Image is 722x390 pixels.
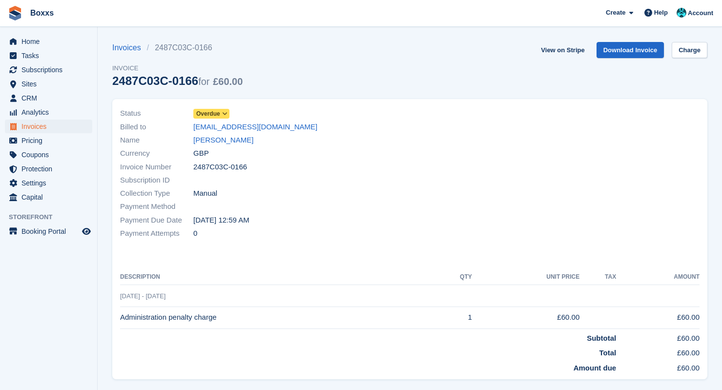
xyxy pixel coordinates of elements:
strong: Amount due [574,364,617,372]
span: [DATE] - [DATE] [120,292,165,300]
a: [EMAIL_ADDRESS][DOMAIN_NAME] [193,122,317,133]
nav: breadcrumbs [112,42,243,54]
a: menu [5,77,92,91]
th: Description [120,269,433,285]
td: £60.00 [616,307,700,328]
span: Create [606,8,625,18]
a: menu [5,148,92,162]
a: menu [5,35,92,48]
span: 2487C03C-0166 [193,162,247,173]
span: Invoices [21,120,80,133]
span: Sites [21,77,80,91]
div: 2487C03C-0166 [112,74,243,87]
span: Payment Due Date [120,215,193,226]
a: menu [5,190,92,204]
span: Protection [21,162,80,176]
span: Help [654,8,668,18]
img: stora-icon-8386f47178a22dfd0bd8f6a31ec36ba5ce8667c1dd55bd0f319d3a0aa187defe.svg [8,6,22,21]
span: Subscriptions [21,63,80,77]
strong: Subtotal [587,334,616,342]
a: Download Invoice [597,42,664,58]
a: View on Stripe [537,42,588,58]
span: Invoice [112,63,243,73]
span: Payment Attempts [120,228,193,239]
a: Preview store [81,226,92,237]
span: Billed to [120,122,193,133]
td: £60.00 [616,359,700,374]
span: Payment Method [120,201,193,212]
span: Storefront [9,212,97,222]
strong: Total [599,349,616,357]
span: 0 [193,228,197,239]
a: menu [5,176,92,190]
th: Unit Price [472,269,580,285]
img: Graham Buchan [677,8,686,18]
a: [PERSON_NAME] [193,135,253,146]
a: Charge [672,42,707,58]
a: Invoices [112,42,147,54]
span: CRM [21,91,80,105]
span: GBP [193,148,209,159]
span: Collection Type [120,188,193,199]
td: 1 [433,307,472,328]
a: menu [5,63,92,77]
span: Coupons [21,148,80,162]
a: menu [5,105,92,119]
a: Boxxs [26,5,58,21]
a: Overdue [193,108,229,119]
span: Currency [120,148,193,159]
span: Pricing [21,134,80,147]
span: Booking Portal [21,225,80,238]
th: Amount [616,269,700,285]
span: Subscription ID [120,175,193,186]
span: Name [120,135,193,146]
a: menu [5,91,92,105]
span: Status [120,108,193,119]
span: Invoice Number [120,162,193,173]
span: for [198,76,209,87]
span: Analytics [21,105,80,119]
td: £60.00 [472,307,580,328]
time: 2025-07-08 23:59:59 UTC [193,215,249,226]
span: £60.00 [213,76,243,87]
a: menu [5,162,92,176]
td: Administration penalty charge [120,307,433,328]
th: Tax [579,269,616,285]
th: QTY [433,269,472,285]
span: Settings [21,176,80,190]
a: menu [5,134,92,147]
span: Capital [21,190,80,204]
span: Home [21,35,80,48]
a: menu [5,225,92,238]
a: menu [5,120,92,133]
td: £60.00 [616,344,700,359]
a: menu [5,49,92,62]
td: £60.00 [616,328,700,344]
span: Overdue [196,109,220,118]
span: Tasks [21,49,80,62]
span: Account [688,8,713,18]
span: Manual [193,188,217,199]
